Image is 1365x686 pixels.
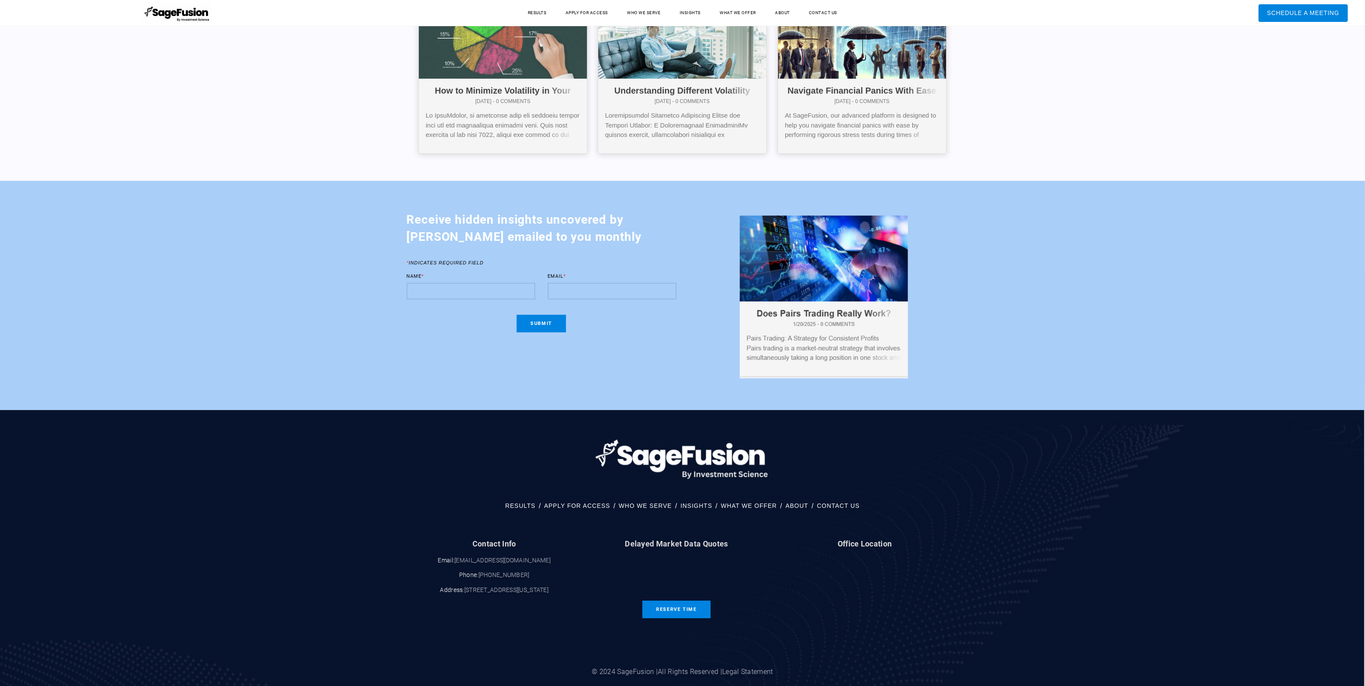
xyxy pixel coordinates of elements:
[618,6,669,19] a: Who We Serve
[454,557,551,564] a: [EMAIL_ADDRESS][DOMAIN_NAME]
[766,6,799,19] a: About
[800,6,846,19] a: Contact Us
[671,6,709,19] a: Insights
[721,500,777,511] a: WHAT WE OFFER
[472,539,516,548] font: Contact Info
[544,500,610,511] a: APPLY FOR ACCESS
[722,668,773,676] a: Legal Statement
[592,668,658,676] a: © 2024 SageFusion |
[142,2,212,24] img: SageFusion | Intelligent Investment Management
[407,261,484,265] label: Indicates required field
[557,6,617,19] a: Apply for Access
[625,539,728,548] font: Delayed Market Data Quotes
[711,6,765,19] a: What We Offer
[459,570,530,580] p: Phone:
[786,500,808,511] a: ABOUT
[505,500,536,511] a: RESULTS
[438,555,551,566] p: Email:
[464,586,548,594] a: [STREET_ADDRESS][US_STATE]
[817,500,860,511] a: CONTACT US
[1259,4,1348,22] a: Schedule A Meeting
[681,500,712,511] a: INSIGHTS
[548,274,566,279] label: Email
[517,315,566,332] span: Submit
[584,436,781,486] img: Picture
[642,601,711,618] a: RESERVE TIME
[478,571,530,579] a: [PHONE_NUMBER]
[407,211,676,246] h2: Receive hidden insights uncovered by [PERSON_NAME] emailed to you monthly
[519,6,555,19] a: Results
[658,668,722,676] a: All Rights Reserved |
[407,274,424,279] label: Name
[838,539,892,548] font: Office Location
[440,585,549,595] p: Address:
[619,500,672,511] a: WHO WE SERVE
[595,553,758,585] iframe: ticker tape TradingView widget
[740,216,908,378] img: Picture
